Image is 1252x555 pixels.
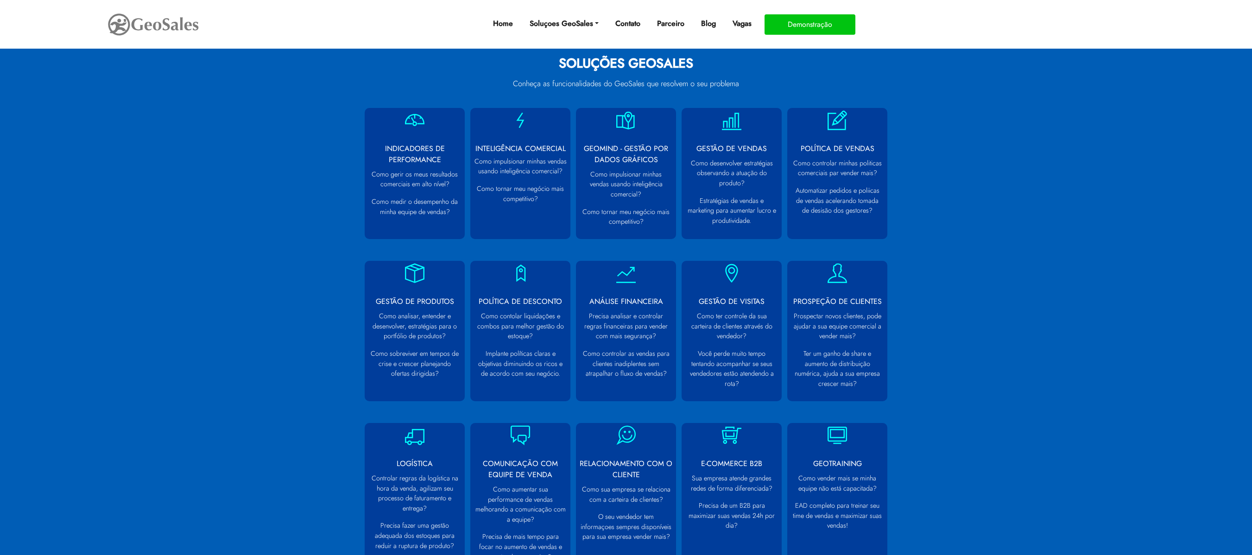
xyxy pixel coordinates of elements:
[729,14,755,33] a: Vagas
[589,296,663,307] strong: ANÁLISE FINANCEIRA
[483,458,558,480] strong: COMUNICAÇÃO COM EQUIPE DE VENDA
[369,473,460,513] p: Controlar regras da logística na hora da venda, agilizam seu processo de faturamento e entrega?
[792,501,883,531] p: EAD completo para treinar seu time de vendas e maximizar suas vendas!
[369,349,460,379] p: Como sobreviver em tempos de crise e crescer planejando ofertas dirigidas?
[793,296,882,307] strong: PROSPEÇÃO DE CLIENTES
[581,311,671,341] p: Precisa analisar e controlar regras financeiras para vender com mais segurança?
[792,311,883,341] p: Prospectar novos clientes, pode ajudar a sua equipe comercial a vender mais?
[612,14,644,33] a: Contato
[385,143,445,165] strong: INDICADORES DE PERFORMANCE
[697,14,720,33] a: Blog
[369,521,460,551] p: Precisa fazer uma gestão adequada dos estoques para reduir a ruptura de produto?
[686,196,777,226] p: Estratégias de vendas e marketing para aumentar lucro e produtividade.
[792,349,883,389] p: Ter um ganho de share e aumento de distribuição numérica, ajuda a sua empresa crescer mais?
[792,158,883,178] p: Como controlar minhas politicas comerciais par vender mais?
[584,143,668,165] strong: GEOMIND - GESTÃO POR DADOS GRÁFICOS
[376,296,454,307] strong: GESTÃO DE PRODUTOS
[479,296,562,307] strong: POLÍTICA DE DESCONTO
[580,458,672,480] strong: RELACIONAMENTO COM O CLIENTE
[475,349,566,379] p: Implante políticas claras e objetivas diminuindo os ricos e de acordo com seu negócio.
[107,12,200,38] img: GeoSales
[696,143,767,154] strong: GESTÃO DE VENDAS
[475,143,566,154] strong: INTELIGÊNCIA COMERCIAL
[526,14,602,33] a: Soluçoes GeoSales
[686,158,777,189] p: Como desenvolver estratégias observando a atuação do produto?
[792,473,883,493] p: Como vender mais se minha equipe não está capacitada?
[686,473,777,493] p: Sua empresa atende grandes redes de forma diferenciada?
[581,485,671,505] p: Como sua empresa se relaciona com a carteira de clientes?
[581,512,671,542] p: O seu vendedor tem informaçoes sempres disponíveis para sua empresa vender mais?
[581,170,671,200] p: Como impulsionar minhas vendas usando inteligência comercial?
[686,501,777,531] p: Precisa de um B2B para maximizar suas vendas 24h por dia?
[369,56,883,76] h2: SOLUÇÕES GEOSALES
[653,14,688,33] a: Parceiro
[699,296,765,307] strong: GESTÃO DE VISITAS
[801,143,874,154] strong: POLÍTICA DE VENDAS
[686,349,777,389] p: Você perde muito tempo tentando acompanhar se seus vendedores estão atendendo a rota?
[765,14,855,35] button: Demonstração
[813,458,862,469] strong: GEOTRAINING
[581,207,671,227] p: Como tornar meu negócio mais competitivo?
[701,458,762,469] strong: E-COMMERCE B2B
[489,14,517,33] a: Home
[369,170,460,189] p: Como gerir os meus resultados comerciais em alto nível?
[369,311,460,341] p: Como analisar, entender e desenvolver, estratégias para o portfólio de produtos?
[473,184,568,204] p: Como tornar meu negócio mais competitivo?
[473,157,568,177] p: Como impulsionar minhas vendas usando inteligência comercial?
[397,458,433,469] strong: LOGÍSTICA
[369,78,883,89] p: Conheça as funcionalidades do GeoSales que resolvem o seu problema
[475,311,566,341] p: Como contolar liquidações e combos para melhor gestão do estoque?
[792,186,883,216] p: Automatizar pedidos e poliicas de vendas acelerando tomada de desisão dos gestores?
[475,485,566,524] p: Como aumentar sua performance de vendas melhorando a comunicação com a equipe?
[369,197,460,217] p: Como medir o desempenho da minha equipe de vendas?
[686,311,777,341] p: Como ter controle da sua carteira de clientes através do vendedor?
[581,349,671,379] p: Como controlar as vendas para clientes inadiplentes sem atrapalhar o fluxo de vendas?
